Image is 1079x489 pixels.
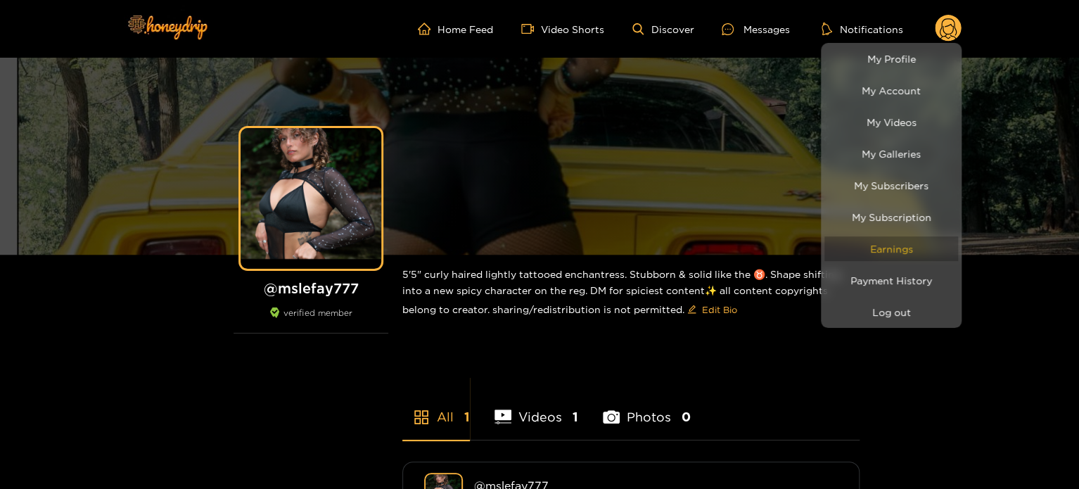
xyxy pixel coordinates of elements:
[824,236,958,261] a: Earnings
[824,78,958,103] a: My Account
[824,300,958,324] button: Log out
[824,110,958,134] a: My Videos
[824,268,958,293] a: Payment History
[824,173,958,198] a: My Subscribers
[824,205,958,229] a: My Subscription
[824,46,958,71] a: My Profile
[824,141,958,166] a: My Galleries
